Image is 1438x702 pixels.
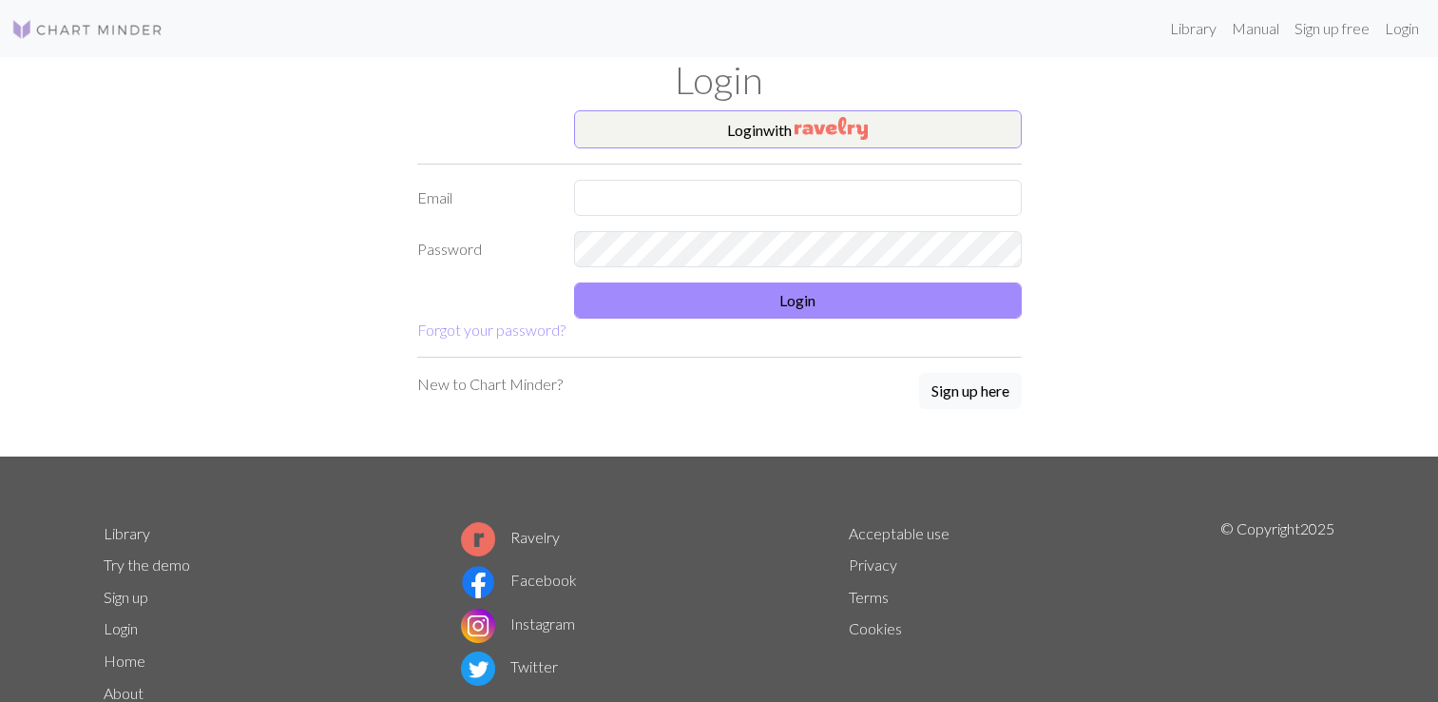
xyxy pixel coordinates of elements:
[461,652,495,686] img: Twitter logo
[11,18,163,41] img: Logo
[849,524,949,542] a: Acceptable use
[1224,10,1287,48] a: Manual
[461,657,558,675] a: Twitter
[849,588,889,606] a: Terms
[461,609,495,643] img: Instagram logo
[1162,10,1224,48] a: Library
[406,231,563,267] label: Password
[461,614,575,633] a: Instagram
[461,565,495,599] img: Facebook logo
[92,57,1347,103] h1: Login
[417,321,566,339] a: Forgot your password?
[574,283,1022,319] button: Login
[417,373,563,396] p: New to Chart Minder?
[461,571,577,589] a: Facebook
[461,522,495,556] img: Ravelry logo
[104,619,138,637] a: Login
[104,652,145,670] a: Home
[104,684,144,702] a: About
[104,524,150,542] a: Library
[1377,10,1427,48] a: Login
[919,373,1022,409] button: Sign up here
[574,110,1022,148] button: Loginwith
[795,117,868,140] img: Ravelry
[919,373,1022,411] a: Sign up here
[104,588,148,606] a: Sign up
[461,528,560,546] a: Ravelry
[849,556,897,574] a: Privacy
[1287,10,1377,48] a: Sign up free
[406,180,563,216] label: Email
[849,619,902,637] a: Cookies
[104,556,190,574] a: Try the demo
